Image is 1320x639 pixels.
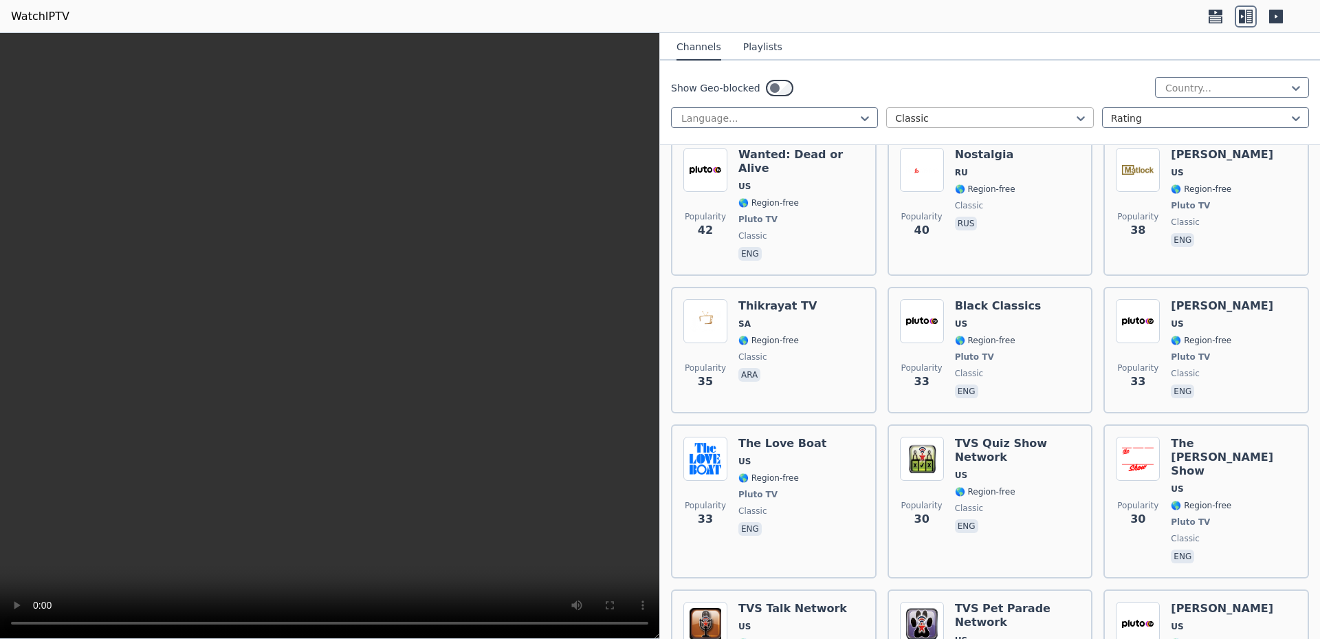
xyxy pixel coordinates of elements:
h6: Nostalgia [955,148,1015,162]
span: 33 [698,511,713,528]
img: Matlock [1116,299,1160,343]
span: Popularity [1117,500,1158,511]
span: 🌎 Region-free [1171,500,1231,511]
label: Show Geo-blocked [671,81,760,95]
img: Matlock [1116,148,1160,192]
span: Pluto TV [1171,351,1210,362]
span: US [738,456,751,467]
span: 30 [914,511,929,528]
p: eng [1171,385,1194,398]
img: TVS Quiz Show Network [900,437,944,481]
span: 38 [1130,222,1145,239]
span: classic [955,368,984,379]
p: rus [955,217,978,230]
span: 🌎 Region-free [955,335,1015,346]
span: Pluto TV [1171,517,1210,528]
span: US [955,470,967,481]
h6: TVS Quiz Show Network [955,437,1081,464]
span: 🌎 Region-free [738,335,799,346]
span: Popularity [901,362,943,373]
span: US [738,621,751,632]
h6: The Love Boat [738,437,826,451]
span: Popularity [685,362,726,373]
span: SA [738,318,751,329]
img: Thikrayat TV [683,299,727,343]
span: classic [738,506,767,517]
h6: Thikrayat TV [738,299,817,313]
span: classic [1171,533,1200,544]
span: Popularity [1117,211,1158,222]
span: US [1171,167,1183,178]
h6: TVS Pet Parade Network [955,602,1081,629]
span: Popularity [685,211,726,222]
span: classic [738,351,767,362]
span: Popularity [901,500,943,511]
span: Popularity [901,211,943,222]
span: Popularity [685,500,726,511]
p: eng [955,519,978,533]
p: eng [1171,233,1194,247]
span: RU [955,167,968,178]
p: eng [738,522,762,536]
span: classic [955,503,984,514]
p: eng [738,247,762,261]
span: US [1171,318,1183,329]
span: 33 [1130,373,1145,390]
span: Popularity [1117,362,1158,373]
img: The Andy Griffith Show [1116,437,1160,481]
span: 42 [698,222,713,239]
span: US [955,318,967,329]
img: Black Classics [900,299,944,343]
a: WatchIPTV [11,8,69,25]
span: 40 [914,222,929,239]
span: Pluto TV [1171,200,1210,211]
h6: Black Classics [955,299,1042,313]
span: 🌎 Region-free [955,486,1015,497]
p: eng [1171,550,1194,563]
span: 🌎 Region-free [1171,184,1231,195]
span: 🌎 Region-free [738,197,799,208]
img: Wanted: Dead or Alive [683,148,727,192]
span: US [1171,484,1183,495]
span: classic [738,230,767,241]
h6: The [PERSON_NAME] Show [1171,437,1297,478]
span: classic [1171,217,1200,228]
button: Channels [676,34,721,61]
span: 🌎 Region-free [1171,335,1231,346]
span: Pluto TV [738,489,778,500]
span: 30 [1130,511,1145,528]
img: Nostalgia [900,148,944,192]
button: Playlists [743,34,782,61]
span: classic [1171,368,1200,379]
p: ara [738,368,760,382]
span: 33 [914,373,929,390]
span: 35 [698,373,713,390]
h6: TVS Talk Network [738,602,847,616]
h6: [PERSON_NAME] [1171,299,1273,313]
span: US [738,181,751,192]
p: eng [955,385,978,398]
span: Pluto TV [738,214,778,225]
span: 🌎 Region-free [738,473,799,484]
span: classic [955,200,984,211]
h6: [PERSON_NAME] [1171,602,1273,616]
span: 🌎 Region-free [955,184,1015,195]
span: US [1171,621,1183,632]
img: The Love Boat [683,437,727,481]
h6: Wanted: Dead or Alive [738,148,864,175]
span: Pluto TV [955,351,994,362]
h6: [PERSON_NAME] [1171,148,1273,162]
